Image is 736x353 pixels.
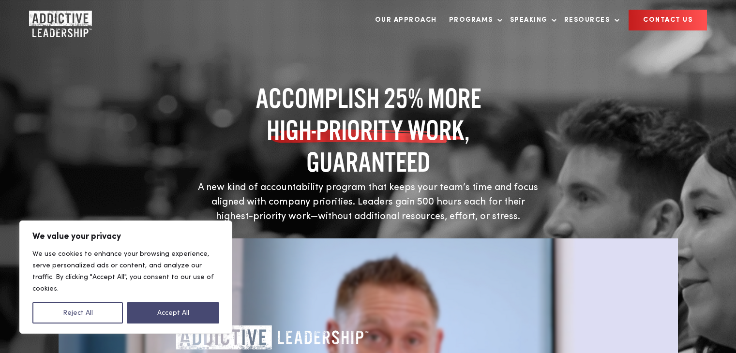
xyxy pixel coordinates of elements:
div: We value your privacy [19,221,232,334]
a: Programs [444,10,503,30]
a: Our Approach [370,10,442,30]
span: HIGH-PRIORITY WORK [267,114,465,146]
a: Home [29,11,87,30]
h1: ACCOMPLISH 25% MORE , GUARANTEED [196,82,540,178]
p: We use cookies to enhance your browsing experience, serve personalized ads or content, and analyz... [32,248,219,294]
span: A new kind of accountability program that keeps your team’s time and focus aligned with company p... [198,183,538,221]
p: We value your privacy [32,231,219,242]
button: Reject All [32,302,123,324]
a: CONTACT US [629,10,707,30]
button: Accept All [127,302,219,324]
a: Speaking [505,10,557,30]
a: Resources [559,10,620,30]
